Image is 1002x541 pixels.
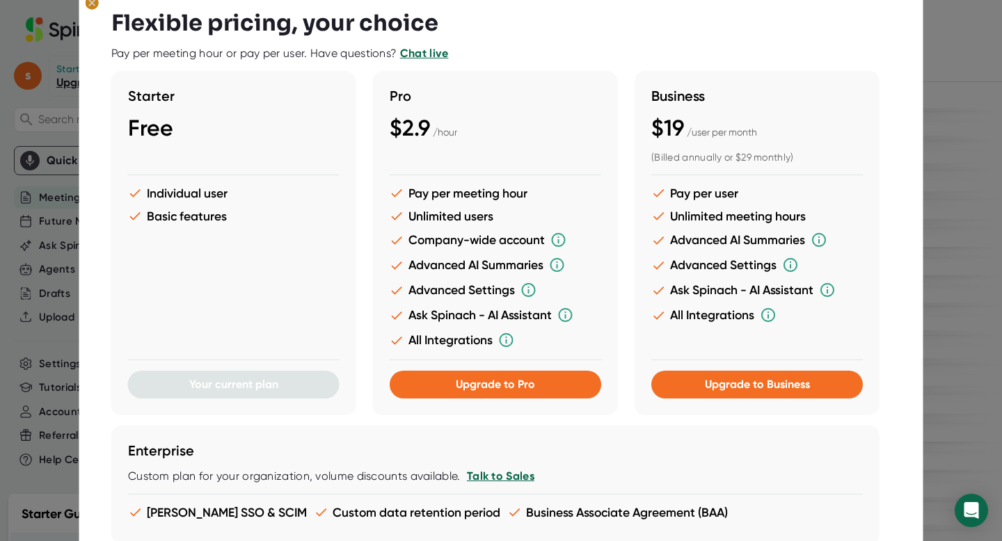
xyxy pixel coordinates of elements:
[651,307,863,323] li: All Integrations
[390,282,601,298] li: Advanced Settings
[651,257,863,273] li: Advanced Settings
[128,209,340,223] li: Basic features
[507,505,728,519] li: Business Associate Agreement (BAA)
[651,232,863,248] li: Advanced AI Summaries
[400,47,449,60] a: Chat live
[128,88,340,104] h3: Starter
[128,371,340,398] button: Your current plan
[704,378,809,391] span: Upgrade to Business
[433,127,457,138] span: / hour
[456,378,535,391] span: Upgrade to Pro
[189,378,278,391] span: Your current plan
[390,88,601,104] h3: Pro
[651,186,863,200] li: Pay per user
[128,115,173,141] span: Free
[390,307,601,323] li: Ask Spinach - AI Assistant
[687,127,757,138] span: / user per month
[466,469,534,483] a: Talk to Sales
[651,282,863,298] li: Ask Spinach - AI Assistant
[651,209,863,223] li: Unlimited meeting hours
[128,505,307,519] li: [PERSON_NAME] SSO & SCIM
[390,257,601,273] li: Advanced AI Summaries
[651,152,863,164] div: (Billed annually or $29 monthly)
[390,186,601,200] li: Pay per meeting hour
[128,469,863,483] div: Custom plan for your organization, volume discounts available.
[390,371,601,398] button: Upgrade to Pro
[651,88,863,104] h3: Business
[314,505,500,519] li: Custom data retention period
[128,442,863,459] h3: Enterprise
[390,209,601,223] li: Unlimited users
[128,186,340,200] li: Individual user
[651,371,863,398] button: Upgrade to Business
[390,232,601,248] li: Company-wide account
[955,494,988,527] div: Open Intercom Messenger
[390,115,430,141] span: $2.9
[111,47,449,60] div: Pay per meeting hour or pay per user. Have questions?
[111,10,438,36] h3: Flexible pricing, your choice
[390,332,601,348] li: All Integrations
[651,115,684,141] span: $19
